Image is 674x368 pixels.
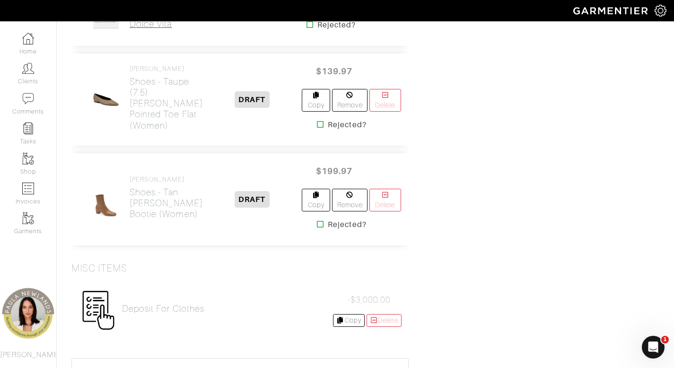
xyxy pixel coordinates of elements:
h3: Misc Items [71,263,128,274]
iframe: Intercom live chat [642,336,665,359]
h4: [PERSON_NAME] [130,175,203,184]
h4: [PERSON_NAME] [130,65,203,73]
a: Remove [332,189,368,211]
img: garmentier-logo-header-white-b43fb05a5012e4ada735d5af1a66efaba907eab6374d6393d1fbf88cb4ef424d.png [569,2,655,19]
strong: Rejected? [317,19,356,31]
span: DRAFT [235,91,269,108]
img: clients-icon-6bae9207a08558b7cb47a8932f037763ab4055f8c8b6bfacd5dc20c3e0201464.png [22,62,34,74]
span: DRAFT [235,191,269,208]
span: $199.97 [306,161,362,181]
a: Copy [302,89,330,112]
img: gear-icon-white-bd11855cb880d31180b6d7d6211b90ccbf57a29d726f0c71d8c61bd08dd39cc2.png [655,5,666,17]
a: Delete [369,189,401,211]
strong: Rejected? [328,119,366,131]
a: [PERSON_NAME] Shoes - taupe (7.5)[PERSON_NAME] Pointed Toe Flat (Women) [130,65,203,131]
img: pX4SuJLfmSY5debARrFiBWc8 [93,180,119,219]
span: 1 [661,336,669,343]
a: Remove [332,89,368,112]
img: dashboard-icon-dbcd8f5a0b271acd01030246c82b418ddd0df26cd7fceb0bd07c9910d44c42f6.png [22,33,34,44]
h2: Shoes - taupe (7.5) [PERSON_NAME] Pointed Toe Flat (Women) [130,76,203,131]
a: Delete [369,89,401,112]
span: $139.97 [306,61,362,81]
img: reminder-icon-8004d30b9f0a5d33ae49ab947aed9ed385cf756f9e5892f1edd6e32f2345188e.png [22,123,34,134]
img: Womens_Miscellaneous-d673f60aaa87559a6952b59d05bf1b3a3b9c20a1534f02d223eac102529ca4c9.png [79,290,118,330]
img: comment-icon-a0a6a9ef722e966f86d9cbdc48e553b5cf19dbc54f86b18d962a5391bc8f6eb6.png [22,93,34,105]
a: Copy [302,189,330,211]
a: [PERSON_NAME] Shoes - tan[PERSON_NAME] Bootie (Women) [130,175,203,220]
a: Deposit for clothes [122,303,204,314]
img: Ek6jT7J5cwX9tFMqfYBwNb7s [93,80,119,120]
img: garments-icon-b7da505a4dc4fd61783c78ac3ca0ef83fa9d6f193b1c9dc38574b1d14d53ca28.png [22,153,34,165]
strong: Rejected? [328,219,366,230]
span: -$3,000.00 [348,295,391,305]
img: garments-icon-b7da505a4dc4fd61783c78ac3ca0ef83fa9d6f193b1c9dc38574b1d14d53ca28.png [22,212,34,224]
img: orders-icon-0abe47150d42831381b5fb84f609e132dff9fe21cb692f30cb5eec754e2cba89.png [22,183,34,194]
a: Delete [367,314,402,327]
a: Copy [333,314,365,327]
h2: Shoes - tan [PERSON_NAME] Bootie (Women) [130,187,203,219]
